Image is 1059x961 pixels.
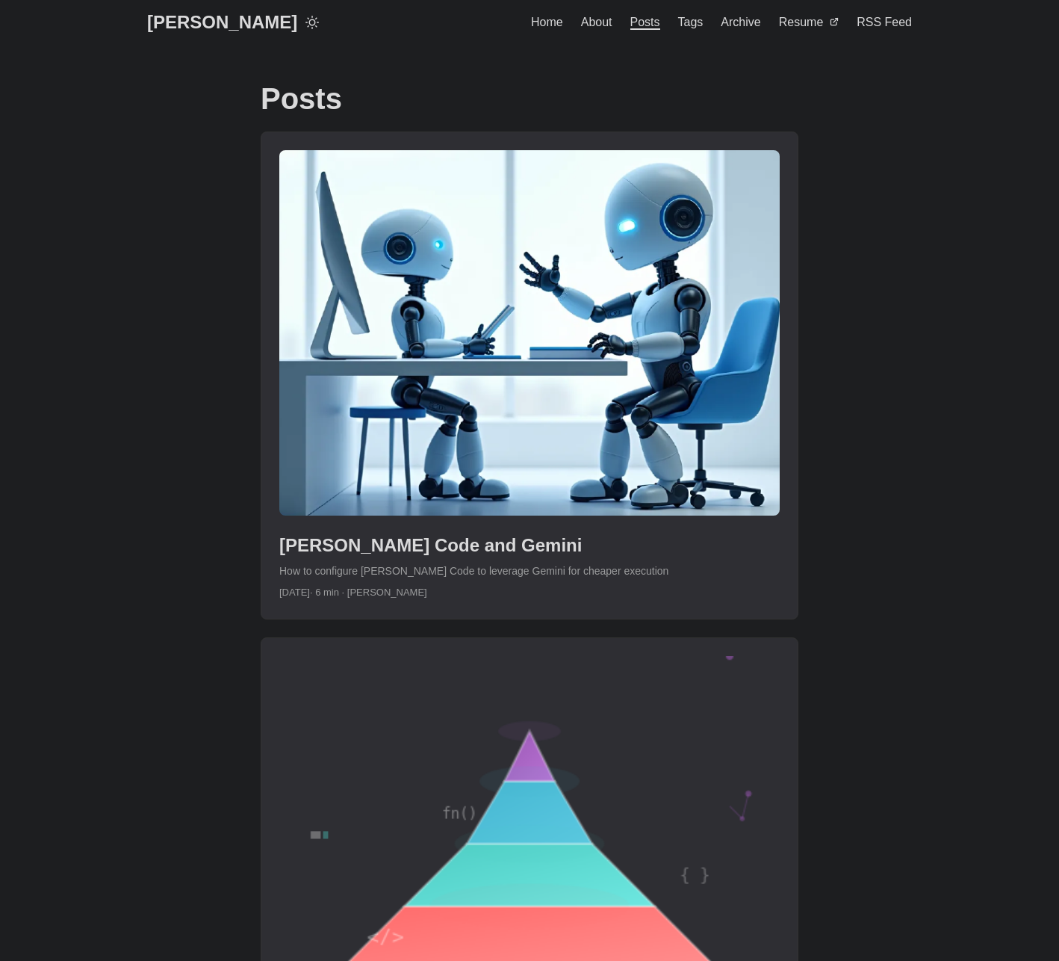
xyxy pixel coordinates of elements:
[581,16,612,28] span: About
[261,132,798,619] a: post link to Claude Code and Gemini
[721,16,760,28] span: Archive
[857,16,912,28] span: RSS Feed
[531,16,563,28] span: Home
[630,16,660,30] span: Posts
[678,16,704,28] span: Tags
[779,16,824,28] span: Resume
[261,81,798,117] h1: Posts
